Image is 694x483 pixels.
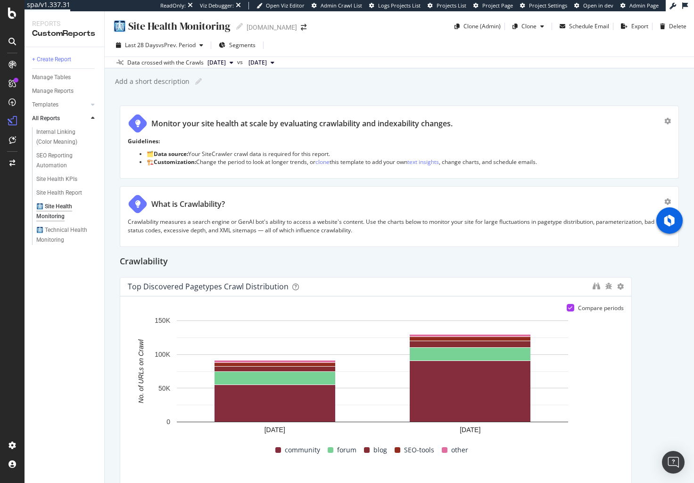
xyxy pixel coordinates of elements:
div: Monitor your site health at scale by evaluating crawlability and indexability changes.Guidelines:... [120,106,679,179]
span: vs Prev. Period [158,41,196,49]
a: Logs Projects List [369,2,421,9]
svg: A chart. [128,316,617,443]
a: Site Health Report [36,188,98,198]
button: Delete [656,19,686,34]
text: 0 [166,418,170,426]
button: [DATE] [204,57,237,68]
span: vs [237,58,245,66]
a: + Create Report [32,55,98,65]
button: Last 28 DaysvsPrev. Period [112,38,207,53]
div: Top Discovered Pagetypes Crawl Distribution [128,282,289,291]
div: SEO Reporting Automation [36,151,90,171]
span: forum [337,444,356,456]
span: other [451,444,468,456]
div: Manage Tables [32,73,71,82]
button: Export [617,19,648,34]
div: Export [631,22,648,30]
span: 2025 Aug. 16th [248,58,267,67]
p: Crawlability measures a search engine or GenAI bot's ability to access a website's content. Use t... [128,218,671,234]
a: Admin Page [620,2,659,9]
a: Templates [32,100,88,110]
i: Edit report name [236,23,243,30]
div: Clone [521,22,537,30]
div: ReadOnly: [160,2,186,9]
div: 🩻 Site Health Monitoring [36,202,90,221]
div: arrow-right-arrow-left [301,24,306,31]
a: Manage Tables [32,73,98,82]
a: Internal Linking (Color Meaning) [36,127,98,147]
text: No. of URLs on Crawl [137,339,145,403]
span: Project Settings [529,2,567,9]
div: Compare periods [578,304,624,312]
a: 🩻 Site Health Monitoring [36,202,98,221]
a: Site Health KPIs [36,174,98,184]
span: Last 28 Days [125,41,158,49]
span: Open in dev [583,2,613,9]
a: Admin Crawl List [312,2,362,9]
div: What is Crawlability?Crawlability measures a search engine or GenAI bot's ability to access a web... [120,186,679,246]
div: [DOMAIN_NAME] [247,23,297,32]
text: [DATE] [460,426,480,434]
button: [DATE] [245,57,278,68]
a: clone [315,158,330,166]
button: Schedule Email [556,19,609,34]
strong: Guidelines: [128,137,160,145]
span: Projects List [437,2,466,9]
div: Add a short description [114,77,190,86]
div: Manage Reports [32,86,74,96]
a: Project Page [473,2,513,9]
div: Viz Debugger: [200,2,234,9]
a: All Reports [32,114,88,123]
strong: Customization: [154,158,196,166]
div: + Create Report [32,55,71,65]
div: binoculars [593,282,600,290]
div: Site Health Report [36,188,82,198]
a: SEO Reporting Automation [36,151,98,171]
span: Open Viz Editor [266,2,305,9]
text: 100K [155,351,170,358]
button: Clone [509,19,548,34]
span: SEO-tools [404,444,434,456]
a: Projects List [428,2,466,9]
div: Clone (Admin) [463,22,501,30]
div: CustomReports [32,28,97,39]
span: community [285,444,320,456]
button: Segments [215,38,259,53]
span: blog [373,444,387,456]
div: Delete [669,22,686,30]
span: Admin Page [629,2,659,9]
span: 2025 Sep. 13th [207,58,226,67]
div: Schedule Email [569,22,609,30]
text: [DATE] [264,426,285,434]
button: Clone (Admin) [451,19,501,34]
li: 🗂️ Your SiteCrawler crawl data is required for this report. [147,150,671,158]
div: Crawlability [120,254,679,270]
div: Monitor your site health at scale by evaluating crawlability and indexability changes. [151,118,453,129]
a: Project Settings [520,2,567,9]
strong: Data source: [154,150,188,158]
span: Logs Projects List [378,2,421,9]
div: Open Intercom Messenger [662,451,685,474]
div: All Reports [32,114,60,123]
a: 🩻 Technical Health Monitoring [36,225,98,245]
div: Data crossed with the Crawls [127,58,204,67]
a: Open Viz Editor [256,2,305,9]
div: Site Health KPIs [36,174,77,184]
a: text insights [407,158,439,166]
text: 150K [155,317,170,324]
i: Edit report name [195,78,202,85]
div: Internal Linking (Color Meaning) [36,127,91,147]
div: What is Crawlability? [151,199,225,210]
div: 🩻 Technical Health Monitoring [36,225,91,245]
a: Manage Reports [32,86,98,96]
span: Segments [229,41,256,49]
a: Open in dev [574,2,613,9]
div: bug [605,283,612,289]
li: 🏗️ Change the period to look at longer trends, or this template to add your own , change charts, ... [147,158,671,166]
div: gear [664,118,671,124]
div: Reports [32,19,97,28]
div: 🩻 Site Health Monitoring [112,19,231,33]
h2: Crawlability [120,254,168,270]
span: Project Page [482,2,513,9]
